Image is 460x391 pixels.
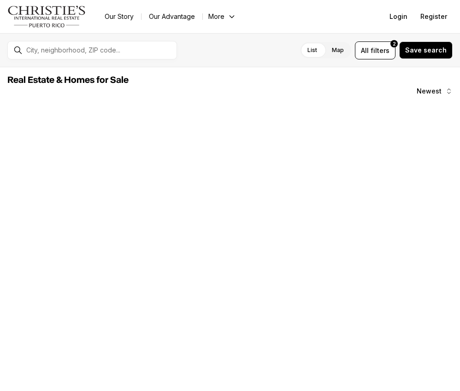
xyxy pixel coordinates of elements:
[361,46,369,55] span: All
[405,47,447,54] span: Save search
[324,42,351,58] label: Map
[389,13,407,20] span: Login
[417,88,442,95] span: Newest
[203,10,242,23] button: More
[393,40,396,47] span: 2
[384,7,413,26] button: Login
[399,41,453,59] button: Save search
[7,76,129,85] span: Real Estate & Homes for Sale
[415,7,453,26] button: Register
[411,82,458,100] button: Newest
[300,42,324,58] label: List
[371,46,389,55] span: filters
[97,10,141,23] a: Our Story
[142,10,202,23] a: Our Advantage
[420,13,447,20] span: Register
[355,41,395,59] button: Allfilters2
[7,6,86,28] img: logo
